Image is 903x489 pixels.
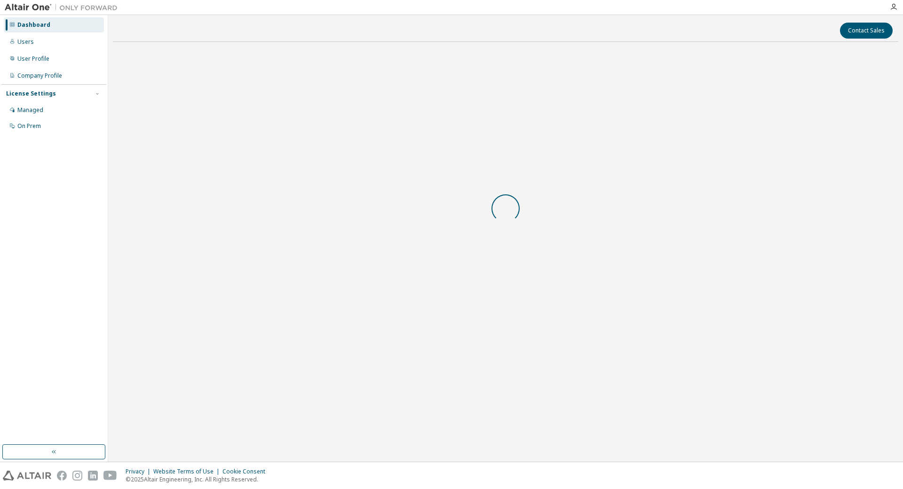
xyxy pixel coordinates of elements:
[3,471,51,481] img: altair_logo.svg
[17,106,43,114] div: Managed
[6,90,56,97] div: License Settings
[88,471,98,481] img: linkedin.svg
[57,471,67,481] img: facebook.svg
[17,55,49,63] div: User Profile
[126,475,271,483] p: © 2025 Altair Engineering, Inc. All Rights Reserved.
[5,3,122,12] img: Altair One
[17,38,34,46] div: Users
[126,468,153,475] div: Privacy
[153,468,222,475] div: Website Terms of Use
[72,471,82,481] img: instagram.svg
[17,21,50,29] div: Dashboard
[17,122,41,130] div: On Prem
[17,72,62,80] div: Company Profile
[222,468,271,475] div: Cookie Consent
[840,23,893,39] button: Contact Sales
[103,471,117,481] img: youtube.svg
